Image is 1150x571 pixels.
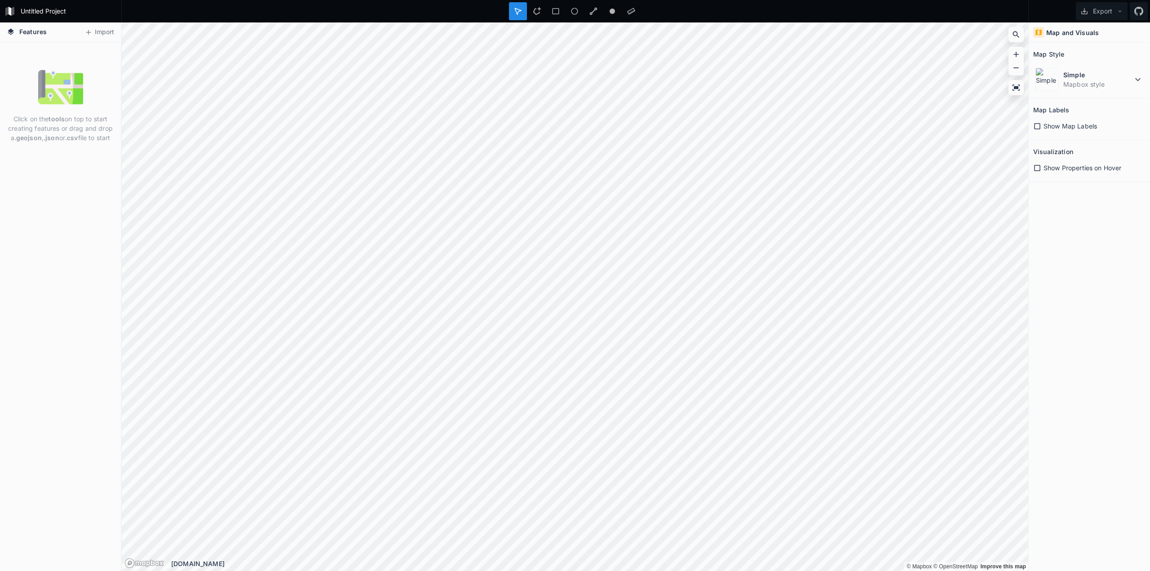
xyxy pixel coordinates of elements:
[65,134,78,142] strong: .csv
[1046,28,1099,37] h4: Map and Visuals
[14,134,42,142] strong: .geojson
[1033,103,1069,117] h2: Map Labels
[19,27,47,36] span: Features
[44,134,59,142] strong: .json
[1063,80,1132,89] dd: Mapbox style
[1044,121,1097,131] span: Show Map Labels
[1063,70,1132,80] dt: Simple
[49,115,65,123] strong: tools
[38,65,83,110] img: empty
[80,25,119,40] button: Import
[980,563,1026,570] a: Map feedback
[1033,145,1073,159] h2: Visualization
[171,559,1028,568] div: [DOMAIN_NAME]
[1035,68,1059,91] img: Simple
[7,114,114,142] p: Click on the on top to start creating features or drag and drop a , or file to start
[124,558,164,568] a: Mapbox logo
[1044,163,1121,173] span: Show Properties on Hover
[907,563,932,570] a: Mapbox
[933,563,978,570] a: OpenStreetMap
[1076,2,1128,20] button: Export
[1033,47,1064,61] h2: Map Style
